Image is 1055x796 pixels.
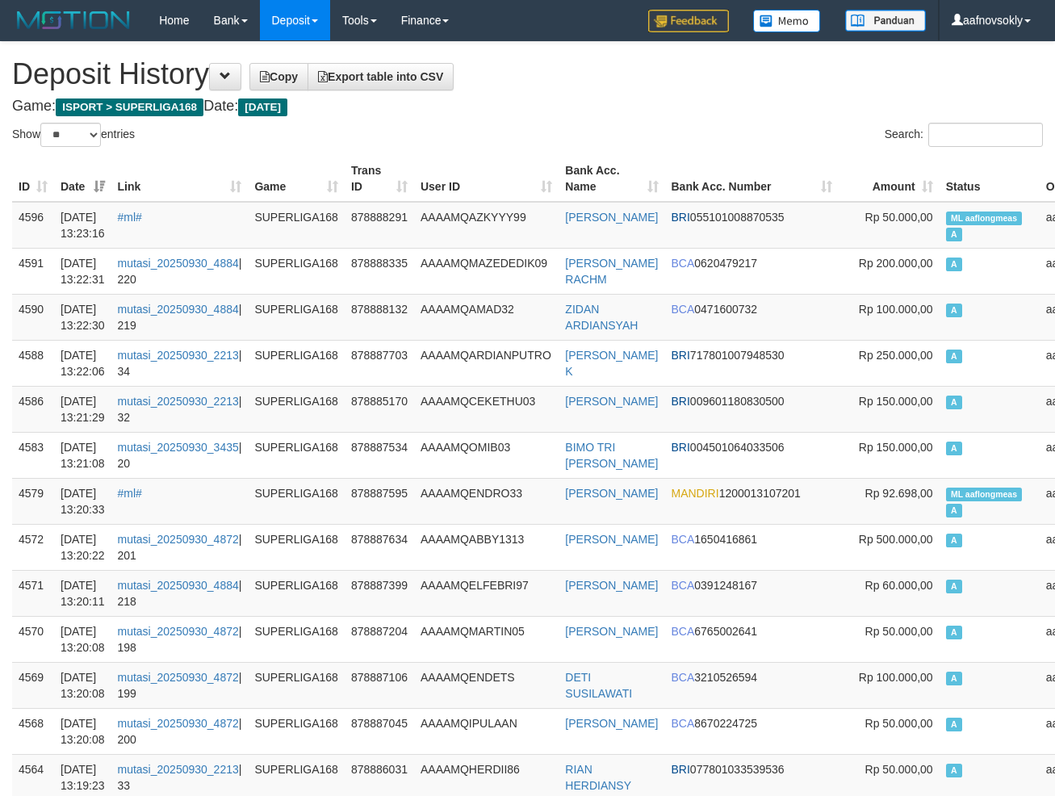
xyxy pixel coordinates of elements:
td: [DATE] 13:22:30 [54,294,111,340]
span: BRI [672,763,690,776]
td: SUPERLIGA168 [248,340,345,386]
td: AAAAMQMAZEDEDIK09 [414,248,559,294]
span: Rp 100.000,00 [859,671,933,684]
td: SUPERLIGA168 [248,662,345,708]
th: ID: activate to sort column ascending [12,156,54,202]
th: Bank Acc. Number: activate to sort column ascending [665,156,839,202]
th: Date: activate to sort column ascending [54,156,111,202]
td: [DATE] 13:22:31 [54,248,111,294]
td: [DATE] 13:21:08 [54,432,111,478]
th: User ID: activate to sort column ascending [414,156,559,202]
a: #ml# [118,487,142,500]
td: [DATE] 13:20:11 [54,570,111,616]
span: BCA [672,671,695,684]
td: 009601180830500 [665,386,839,432]
td: 878888132 [345,294,414,340]
td: 3210526594 [665,662,839,708]
td: SUPERLIGA168 [248,478,345,524]
td: 878887045 [345,708,414,754]
span: Approved [946,626,962,639]
td: 4571 [12,570,54,616]
td: [DATE] 13:20:08 [54,616,111,662]
span: Rp 50.000,00 [865,763,933,776]
span: Rp 50.000,00 [865,211,933,224]
a: mutasi_20250930_2213 [118,763,239,776]
span: Rp 250.000,00 [859,349,933,362]
td: | 201 [111,524,249,570]
th: Status [940,156,1040,202]
input: Search: [928,123,1043,147]
span: Approved [946,350,962,363]
a: [PERSON_NAME] [565,395,658,408]
a: mutasi_20250930_4872 [118,717,239,730]
td: SUPERLIGA168 [248,386,345,432]
td: [DATE] 13:20:22 [54,524,111,570]
a: [PERSON_NAME] [565,579,658,592]
td: 4569 [12,662,54,708]
td: SUPERLIGA168 [248,524,345,570]
span: Approved [946,764,962,777]
td: AAAAMQELFEBRI97 [414,570,559,616]
a: mutasi_20250930_4884 [118,579,239,592]
td: | 219 [111,294,249,340]
td: 4586 [12,386,54,432]
td: 4583 [12,432,54,478]
select: Showentries [40,123,101,147]
td: AAAAMQARDIANPUTRO [414,340,559,386]
a: [PERSON_NAME] [565,487,658,500]
label: Show entries [12,123,135,147]
td: SUPERLIGA168 [248,708,345,754]
td: SUPERLIGA168 [248,570,345,616]
span: Rp 200.000,00 [859,257,933,270]
td: 878885170 [345,386,414,432]
td: 878887595 [345,478,414,524]
td: 4579 [12,478,54,524]
a: [PERSON_NAME] [565,211,658,224]
a: #ml# [118,211,142,224]
span: [DATE] [238,98,287,116]
span: Approved [946,718,962,731]
img: panduan.png [845,10,926,31]
span: Approved [946,580,962,593]
td: AAAAMQIPULAAN [414,708,559,754]
td: 878887106 [345,662,414,708]
td: | 198 [111,616,249,662]
td: | 199 [111,662,249,708]
a: [PERSON_NAME] [565,717,658,730]
td: [DATE] 13:20:08 [54,662,111,708]
a: [PERSON_NAME] K [565,349,658,378]
td: 0471600732 [665,294,839,340]
td: | 218 [111,570,249,616]
td: AAAAMQMARTIN05 [414,616,559,662]
span: Rp 92.698,00 [865,487,933,500]
td: 4572 [12,524,54,570]
td: SUPERLIGA168 [248,248,345,294]
td: 878888291 [345,202,414,249]
a: mutasi_20250930_2213 [118,349,239,362]
td: 878887703 [345,340,414,386]
td: 055101008870535 [665,202,839,249]
td: SUPERLIGA168 [248,432,345,478]
a: mutasi_20250930_4872 [118,533,239,546]
td: AAAAMQABBY1313 [414,524,559,570]
span: Rp 50.000,00 [865,625,933,638]
td: 4591 [12,248,54,294]
a: mutasi_20250930_2213 [118,395,239,408]
td: 6765002641 [665,616,839,662]
td: | 32 [111,386,249,432]
span: Rp 150.000,00 [859,441,933,454]
a: mutasi_20250930_4872 [118,671,239,684]
td: 0391248167 [665,570,839,616]
td: 4588 [12,340,54,386]
td: 1200013107201 [665,478,839,524]
a: ZIDAN ARDIANSYAH [565,303,638,332]
td: 878887534 [345,432,414,478]
a: mutasi_20250930_4872 [118,625,239,638]
td: SUPERLIGA168 [248,294,345,340]
img: Button%20Memo.svg [753,10,821,32]
a: DETI SUSILAWATI [565,671,632,700]
td: AAAAMQAMAD32 [414,294,559,340]
a: BIMO TRI [PERSON_NAME] [565,441,658,470]
span: BRI [672,349,690,362]
span: Approved [946,228,962,241]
